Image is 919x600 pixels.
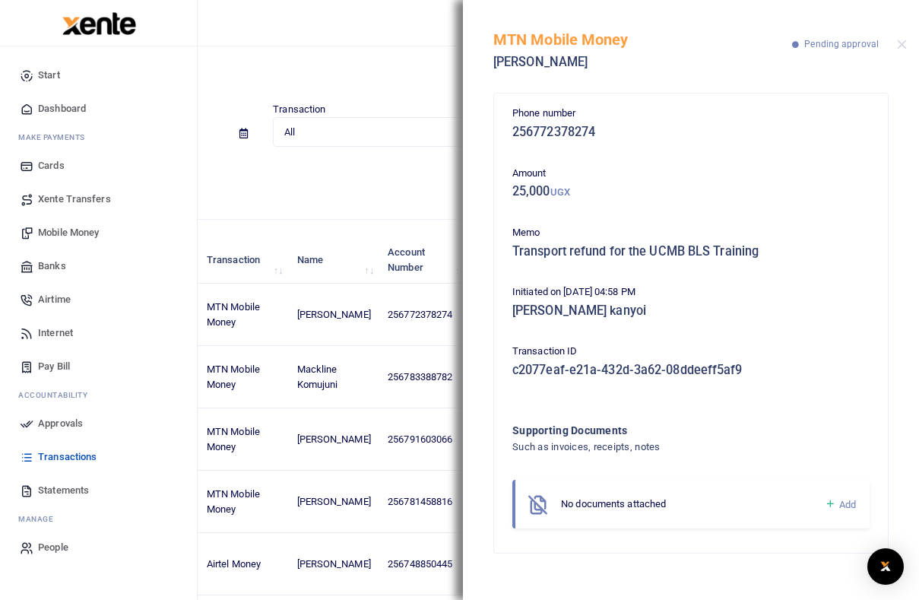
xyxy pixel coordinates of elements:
h5: c2077eaf-e21a-432d-3a62-08ddeeff5af9 [512,363,870,378]
p: Memo [512,225,870,241]
h5: Transport refund for the UCMB BLS Training [512,244,870,259]
small: UGX [550,186,570,198]
h4: Supporting Documents [512,422,808,439]
span: 256791603066 [388,433,452,445]
span: Approvals [38,416,83,431]
span: Internet [38,325,73,341]
a: Transactions [12,440,185,474]
a: Mobile Money [12,216,185,249]
span: No documents attached [561,498,666,510]
span: Dashboard [38,101,86,116]
th: Account Number: activate to sort column ascending [379,237,470,284]
span: Transactions [38,449,97,465]
h5: 25,000 [512,184,870,199]
span: All [284,125,454,140]
a: Add [825,496,856,513]
span: countability [30,389,87,401]
span: MTN Mobile Money [207,488,260,515]
span: 256748850445 [388,558,452,570]
h5: [PERSON_NAME] [493,55,792,70]
span: [PERSON_NAME] [297,309,371,320]
span: Add [839,499,856,510]
a: Airtime [12,283,185,316]
th: Name: activate to sort column ascending [288,237,379,284]
span: Banks [38,259,66,274]
span: MTN Mobile Money [207,426,260,452]
div: Open Intercom Messenger [867,548,904,585]
h4: Such as invoices, receipts, notes [512,439,808,456]
span: Xente Transfers [38,192,111,207]
span: Mobile Money [38,225,99,240]
a: Cards [12,149,185,183]
li: M [12,507,185,531]
span: 256781458816 [388,496,452,507]
span: Start [38,68,60,83]
span: ake Payments [26,132,85,143]
p: Initiated on [DATE] 04:58 PM [512,284,870,300]
img: logo-large [62,12,136,35]
span: Cards [38,158,65,173]
label: Transaction [273,102,325,117]
h5: 256772378274 [512,125,870,140]
span: 256772378274 [388,309,452,320]
a: Start [12,59,185,92]
span: 256783388782 [388,371,452,383]
span: Pay Bill [38,359,70,374]
span: People [38,540,68,555]
li: Ac [12,383,185,407]
li: M [12,125,185,149]
a: Dashboard [12,92,185,125]
a: Pay Bill [12,350,185,383]
h5: [PERSON_NAME] kanyoi [512,303,870,319]
span: [PERSON_NAME] [297,496,371,507]
span: Statements [38,483,89,498]
span: [PERSON_NAME] [297,433,371,445]
span: Pending approval [804,39,879,49]
a: Xente Transfers [12,183,185,216]
a: Internet [12,316,185,350]
span: MTN Mobile Money [207,301,260,328]
span: Airtel Money [207,558,261,570]
span: anage [26,513,54,525]
a: logo-small logo-large logo-large [61,17,136,28]
a: Approvals [12,407,185,440]
th: Transaction: activate to sort column ascending [198,237,289,284]
a: Banks [12,249,185,283]
h5: MTN Mobile Money [493,30,792,49]
a: People [12,531,185,564]
button: Close [897,40,907,49]
p: Amount [512,166,870,182]
span: [PERSON_NAME] [297,558,371,570]
p: Phone number [512,106,870,122]
p: Transaction ID [512,344,870,360]
span: Airtime [38,292,71,307]
span: MTN Mobile Money [207,363,260,390]
a: Statements [12,474,185,507]
span: Mackline Komujuni [297,363,338,390]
